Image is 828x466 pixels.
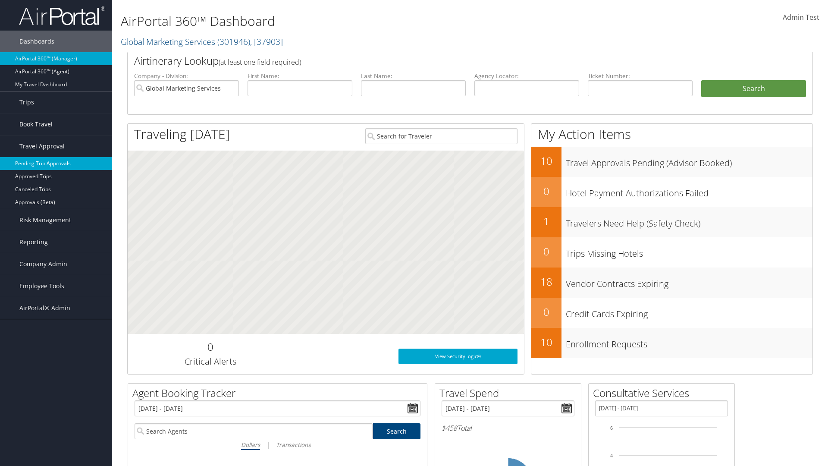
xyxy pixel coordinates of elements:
[566,274,812,290] h3: Vendor Contracts Expiring
[217,36,250,47] span: ( 301946 )
[531,237,812,268] a: 0Trips Missing Hotels
[566,153,812,169] h3: Travel Approvals Pending (Advisor Booked)
[134,72,239,80] label: Company - Division:
[566,304,812,320] h3: Credit Cards Expiring
[365,128,517,144] input: Search for Traveler
[121,36,283,47] a: Global Marketing Services
[531,147,812,177] a: 10Travel Approvals Pending (Advisor Booked)
[134,356,286,368] h3: Critical Alerts
[531,125,812,143] h1: My Action Items
[588,72,693,80] label: Ticket Number:
[121,12,586,30] h1: AirPortal 360™ Dashboard
[610,453,613,458] tspan: 4
[276,441,310,449] i: Transactions
[250,36,283,47] span: , [ 37903 ]
[19,209,71,231] span: Risk Management
[135,439,420,450] div: |
[134,54,749,68] h2: Airtinerary Lookup
[531,274,561,289] h2: 18
[531,154,561,168] h2: 10
[248,72,352,80] label: First Name:
[531,305,561,319] h2: 0
[531,184,561,198] h2: 0
[610,425,613,431] tspan: 6
[531,268,812,298] a: 18Vendor Contracts Expiring
[593,386,734,400] h2: Consultative Services
[19,6,105,26] img: airportal-logo.png
[474,72,579,80] label: Agency Locator:
[439,386,581,400] h2: Travel Spend
[531,244,561,259] h2: 0
[134,125,230,143] h1: Traveling [DATE]
[531,207,812,237] a: 1Travelers Need Help (Safety Check)
[531,177,812,207] a: 0Hotel Payment Authorizations Failed
[566,334,812,350] h3: Enrollment Requests
[442,423,457,433] span: $458
[19,297,70,319] span: AirPortal® Admin
[783,13,819,22] span: Admin Test
[132,386,427,400] h2: Agent Booking Tracker
[19,275,64,297] span: Employee Tools
[531,214,561,229] h2: 1
[531,328,812,358] a: 10Enrollment Requests
[566,243,812,260] h3: Trips Missing Hotels
[135,423,373,439] input: Search Agents
[219,57,301,67] span: (at least one field required)
[531,298,812,328] a: 0Credit Cards Expiring
[361,72,466,80] label: Last Name:
[241,441,260,449] i: Dollars
[442,423,574,433] h6: Total
[531,335,561,349] h2: 10
[566,183,812,199] h3: Hotel Payment Authorizations Failed
[19,113,53,135] span: Book Travel
[19,231,48,253] span: Reporting
[19,91,34,113] span: Trips
[398,349,517,364] a: View SecurityLogic®
[701,80,806,98] button: Search
[566,213,812,230] h3: Travelers Need Help (Safety Check)
[134,340,286,354] h2: 0
[19,135,65,157] span: Travel Approval
[19,253,67,275] span: Company Admin
[373,423,421,439] a: Search
[19,31,54,52] span: Dashboards
[783,4,819,31] a: Admin Test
